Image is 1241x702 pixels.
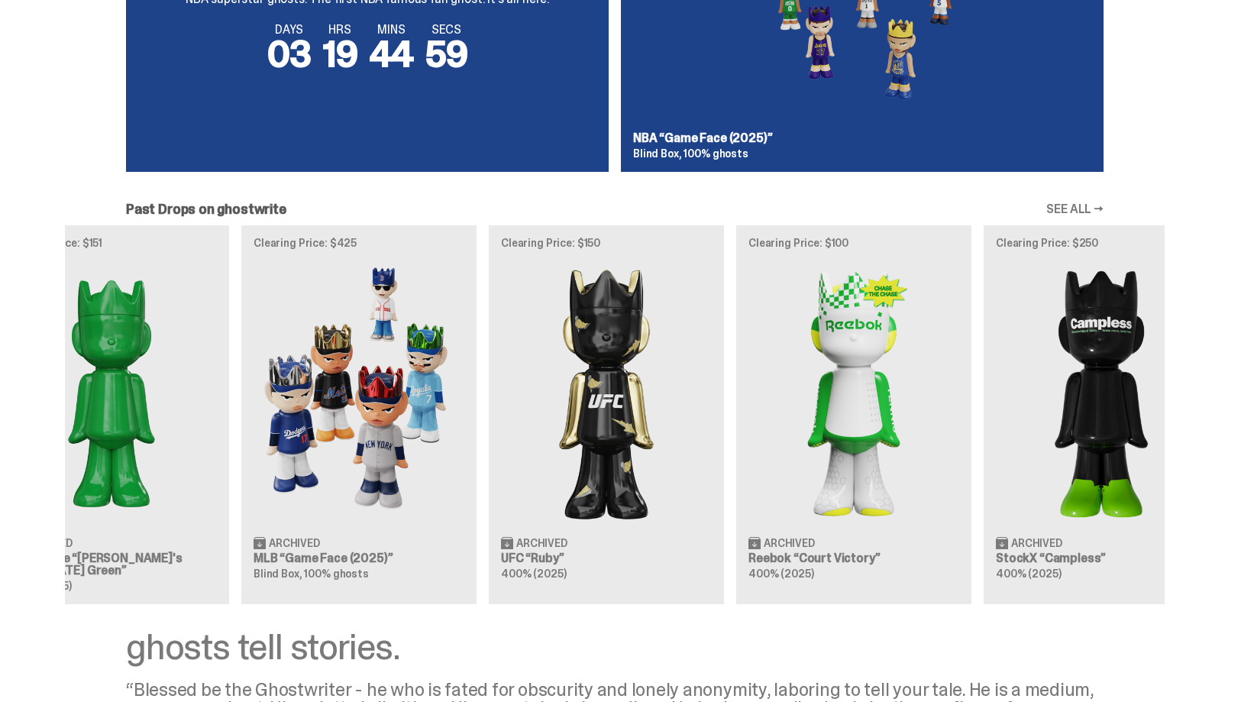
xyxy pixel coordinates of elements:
span: 03 [267,30,311,78]
span: SECS [425,24,467,36]
h3: StockX “Campless” [996,552,1207,565]
img: Campless [996,260,1207,524]
img: Ruby [501,260,712,524]
p: Clearing Price: $250 [996,238,1207,248]
span: 100% ghosts [304,567,368,581]
span: 400% (2025) [996,567,1061,581]
div: ghosts tell stories. [126,629,1104,665]
h3: UFC “Ruby” [501,552,712,565]
span: Blind Box, [254,567,302,581]
h3: Reebok “Court Victory” [748,552,959,565]
span: 19 [323,30,357,78]
span: Archived [1011,538,1062,548]
span: 44 [370,30,414,78]
a: SEE ALL → [1046,203,1104,215]
a: Clearing Price: $150 Ruby Archived [489,225,724,604]
img: Game Face (2025) [254,260,464,524]
span: Archived [764,538,815,548]
p: Clearing Price: $150 [501,238,712,248]
p: Clearing Price: $100 [748,238,959,248]
span: Archived [21,538,73,548]
h2: Past Drops on ghostwrite [126,202,286,216]
span: 59 [425,30,467,78]
span: Archived [269,538,320,548]
a: Clearing Price: $425 Game Face (2025) Archived [241,225,477,604]
span: Blind Box, [633,147,682,160]
span: 400% (2025) [501,567,566,581]
img: Schrödinger's ghost: Sunday Green [6,260,217,524]
img: Court Victory [748,260,959,524]
span: MINS [370,24,414,36]
span: 400% (2025) [748,567,813,581]
span: 100% ghosts [684,147,748,160]
p: Clearing Price: $425 [254,238,464,248]
span: HRS [323,24,357,36]
h3: ghostwrite “[PERSON_NAME]'s ghost: [DATE] Green” [6,552,217,577]
h3: NBA “Game Face (2025)” [633,132,1091,144]
p: Clearing Price: $151 [6,238,217,248]
span: Archived [516,538,567,548]
a: Clearing Price: $100 Court Victory Archived [736,225,971,604]
h3: MLB “Game Face (2025)” [254,552,464,565]
a: Clearing Price: $250 Campless Archived [984,225,1219,604]
span: DAYS [267,24,311,36]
